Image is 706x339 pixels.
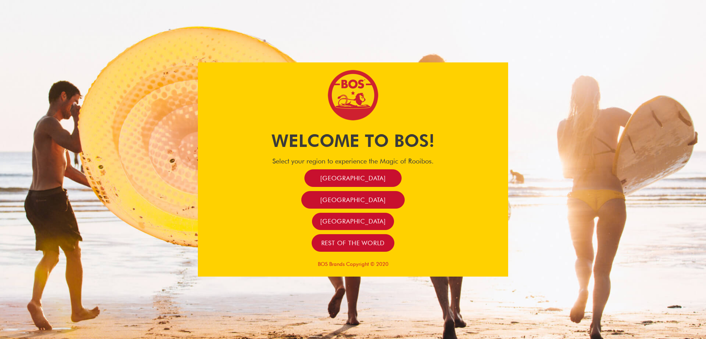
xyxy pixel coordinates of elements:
[304,169,402,187] a: [GEOGRAPHIC_DATA]
[198,129,508,153] h1: Welcome to BOS!
[312,234,395,252] a: Rest of the world
[320,196,386,204] span: [GEOGRAPHIC_DATA]
[198,261,508,267] p: BOS Brands Copyright © 2020
[320,217,386,225] span: [GEOGRAPHIC_DATA]
[312,213,394,230] a: [GEOGRAPHIC_DATA]
[327,69,379,121] img: Bos Brands
[301,191,405,209] a: [GEOGRAPHIC_DATA]
[198,157,508,165] h4: Select your region to experience the Magic of Rooibos.
[320,174,386,182] span: [GEOGRAPHIC_DATA]
[321,239,385,247] span: Rest of the world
